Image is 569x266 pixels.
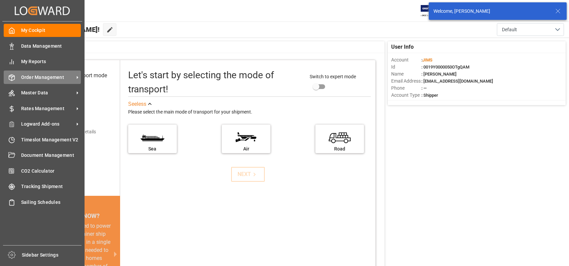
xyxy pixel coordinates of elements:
span: Name [391,71,421,78]
span: : Shipper [421,93,438,98]
span: Document Management [21,152,81,159]
span: CO2 Calculator [21,168,81,175]
span: Order Management [21,74,74,81]
span: : [421,57,432,62]
a: Timeslot Management V2 [4,133,81,146]
a: Sailing Schedules [4,195,81,209]
span: : [EMAIL_ADDRESS][DOMAIN_NAME] [421,79,493,84]
span: Sailing Schedules [21,199,81,206]
a: My Cockpit [4,24,81,37]
div: Road [319,145,361,152]
div: NEXT [238,170,258,178]
span: Email Address [391,78,421,85]
div: Welcome, [PERSON_NAME] [433,8,549,15]
a: My Reports [4,55,81,68]
span: Tracking Shipment [21,183,81,190]
span: Switch to expert mode [310,74,356,79]
a: Tracking Shipment [4,180,81,193]
a: CO2 Calculator [4,164,81,177]
span: My Cockpit [21,27,81,34]
span: Id [391,63,421,71]
span: Data Management [21,43,81,50]
span: : 0019Y0000050OTgQAM [421,64,469,70]
div: Please select the main mode of transport for your shipment. [128,108,371,116]
div: Air [225,145,267,152]
span: Timeslot Management V2 [21,136,81,143]
a: Document Management [4,149,81,162]
a: Data Management [4,39,81,52]
span: : — [421,86,427,91]
span: : [PERSON_NAME] [421,72,457,77]
span: Default [502,26,517,33]
span: Account [391,56,421,63]
span: Logward Add-ons [21,121,74,128]
span: Phone [391,85,421,92]
span: User Info [391,43,414,51]
button: open menu [497,23,564,36]
span: JIMS [422,57,432,62]
div: Sea [132,145,173,152]
span: My Reports [21,58,81,65]
button: NEXT [231,167,265,182]
div: Let's start by selecting the mode of transport! [128,68,303,96]
img: Exertis%20JAM%20-%20Email%20Logo.jpg_1722504956.jpg [421,5,444,17]
span: Master Data [21,89,74,96]
span: Account Type [391,92,421,99]
span: Rates Management [21,105,74,112]
div: See less [128,100,146,108]
div: Add shipping details [54,128,96,135]
span: Sidebar Settings [22,252,82,259]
